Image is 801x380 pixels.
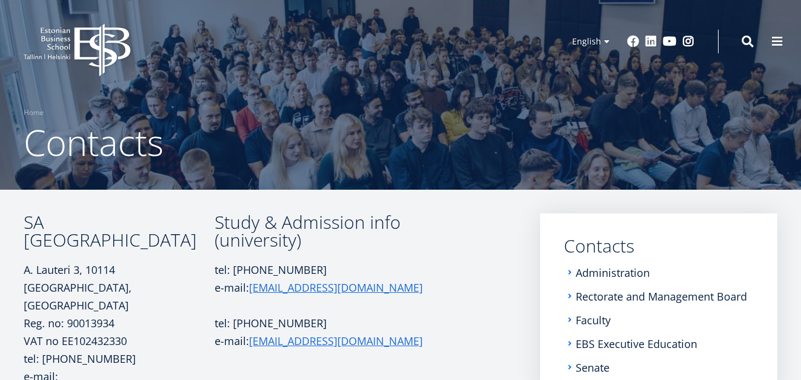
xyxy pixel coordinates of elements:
a: Faculty [576,314,611,326]
a: EBS Executive Education [576,338,697,350]
p: VAT no EE102432330 [24,332,215,350]
h3: SA [GEOGRAPHIC_DATA] [24,213,215,249]
p: tel: [PHONE_NUMBER] [215,314,440,332]
a: [EMAIL_ADDRESS][DOMAIN_NAME] [249,332,423,350]
a: Instagram [682,36,694,47]
a: Rectorate and Management Board [576,290,747,302]
a: Home [24,107,44,119]
p: e-mail: [215,332,440,350]
a: [EMAIL_ADDRESS][DOMAIN_NAME] [249,279,423,296]
a: Senate [576,362,609,373]
a: Youtube [663,36,676,47]
a: Administration [576,267,650,279]
a: Contacts [564,237,754,255]
span: Contacts [24,118,164,167]
a: Linkedin [645,36,657,47]
h3: Study & Admission info (university) [215,213,440,249]
a: Facebook [627,36,639,47]
p: tel: [PHONE_NUMBER] e-mail: [215,261,440,296]
p: A. Lauteri 3, 10114 [GEOGRAPHIC_DATA], [GEOGRAPHIC_DATA] Reg. no: 90013934 [24,261,215,332]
